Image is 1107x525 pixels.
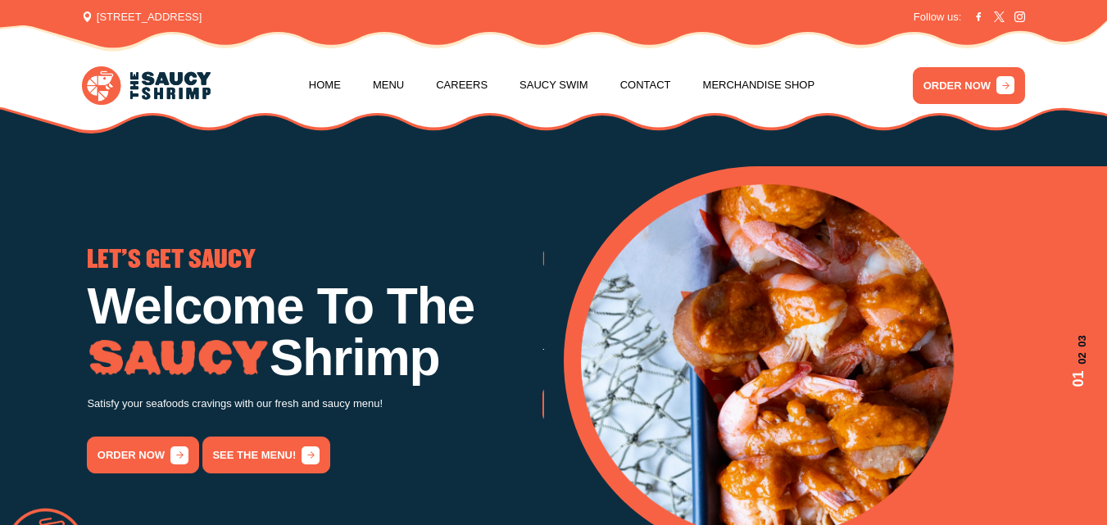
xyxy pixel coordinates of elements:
a: order now [542,386,654,423]
span: GO THE WHOLE NINE YARDS [542,248,811,271]
div: 1 / 3 [87,248,542,473]
a: Careers [436,54,488,116]
p: Try our famous Whole Nine Yards sauce! The recipe is our secret! [542,344,998,363]
img: Image [87,340,269,378]
h1: Low Country Boil [542,281,998,332]
span: Follow us: [914,9,962,25]
a: Saucy Swim [519,54,588,116]
a: Menu [373,54,404,116]
span: LET'S GET SAUCY [87,248,256,271]
span: [STREET_ADDRESS] [82,9,202,25]
span: 01 [1068,370,1090,387]
a: See the menu! [202,437,330,473]
h1: Welcome To The Shrimp [87,281,542,383]
a: Home [309,54,341,116]
a: Merchandise Shop [703,54,815,116]
span: 03 [1068,335,1090,346]
p: Satisfy your seafoods cravings with our fresh and saucy menu! [87,395,542,414]
img: logo [82,66,210,105]
a: order now [87,437,198,473]
a: ORDER NOW [913,67,1024,104]
a: Contact [620,54,671,116]
div: 2 / 3 [542,248,998,422]
span: 02 [1068,353,1090,364]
